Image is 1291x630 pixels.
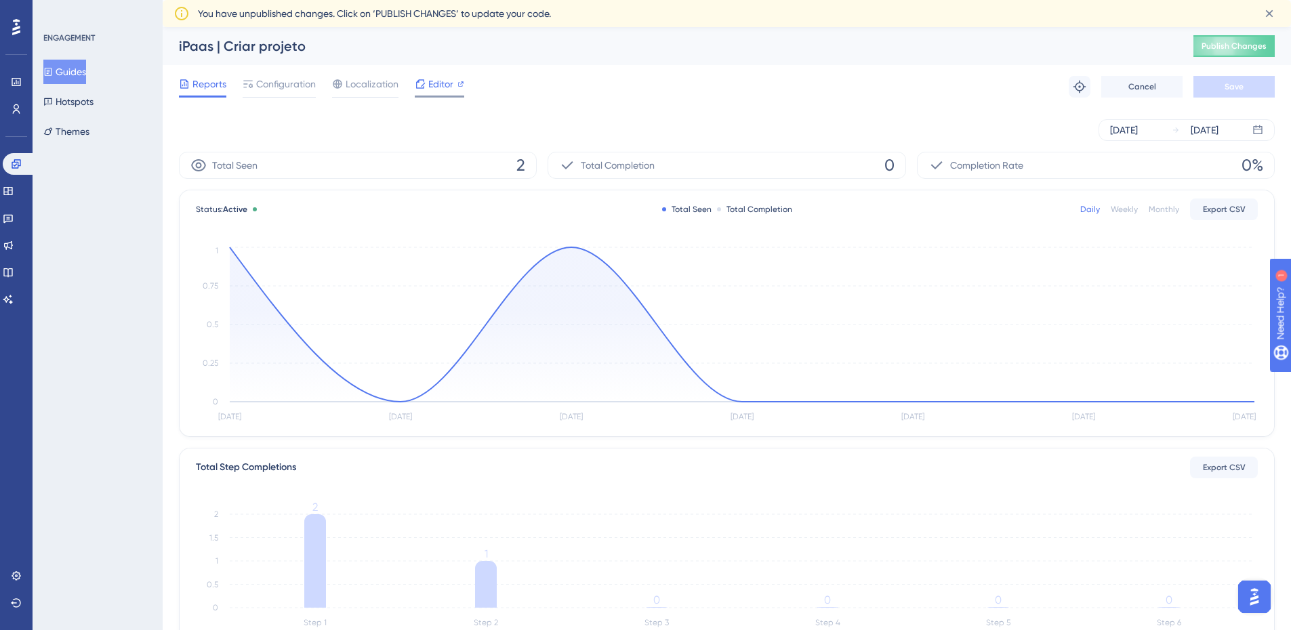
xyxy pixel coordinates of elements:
tspan: 0.75 [203,281,218,291]
button: Guides [43,60,86,84]
tspan: Step 2 [474,618,498,627]
tspan: Step 5 [986,618,1010,627]
tspan: 0 [653,593,660,606]
iframe: UserGuiding AI Assistant Launcher [1234,576,1275,617]
span: Save [1225,81,1244,92]
div: iPaas | Criar projeto [179,37,1160,56]
tspan: Step 1 [304,618,327,627]
tspan: [DATE] [1233,412,1256,421]
tspan: 1.5 [209,533,218,543]
span: Export CSV [1203,204,1246,215]
span: Need Help? [32,3,85,20]
tspan: 1 [216,246,218,255]
span: Total Seen [212,157,258,173]
div: ENGAGEMENT [43,33,95,43]
div: Total Step Completions [196,459,296,476]
tspan: [DATE] [389,412,412,421]
div: [DATE] [1110,122,1138,138]
button: Export CSV [1190,198,1258,220]
tspan: [DATE] [731,412,754,421]
span: Configuration [256,76,316,92]
div: Weekly [1111,204,1138,215]
div: Monthly [1149,204,1179,215]
tspan: 2 [312,501,318,513]
button: Export CSV [1190,457,1258,478]
span: Cancel [1128,81,1156,92]
button: Publish Changes [1193,35,1275,57]
button: Cancel [1101,76,1183,98]
span: Export CSV [1203,462,1246,473]
tspan: [DATE] [560,412,583,421]
span: Active [223,205,247,214]
button: Hotspots [43,89,94,114]
div: [DATE] [1191,122,1218,138]
tspan: 2 [214,509,218,519]
tspan: Step 3 [644,618,669,627]
tspan: 0 [824,593,831,606]
tspan: Step 4 [815,618,840,627]
div: Total Seen [662,204,712,215]
span: Total Completion [581,157,655,173]
span: Reports [192,76,226,92]
button: Save [1193,76,1275,98]
span: Localization [346,76,398,92]
tspan: [DATE] [218,412,241,421]
button: Themes [43,119,89,144]
span: Publish Changes [1202,41,1267,51]
tspan: 0 [995,593,1002,606]
tspan: 0.5 [207,580,218,589]
tspan: 0.25 [203,358,218,368]
tspan: [DATE] [901,412,924,421]
tspan: Step 6 [1157,618,1181,627]
div: 1 [94,7,98,18]
tspan: 0 [213,397,218,406]
tspan: [DATE] [1072,412,1095,421]
div: Total Completion [717,204,792,215]
tspan: 0 [213,603,218,612]
tspan: 1 [485,547,488,560]
span: Status: [196,204,247,215]
tspan: 1 [216,556,218,566]
span: Completion Rate [950,157,1023,173]
div: Daily [1080,204,1100,215]
span: You have unpublished changes. Click on ‘PUBLISH CHANGES’ to update your code. [198,5,551,22]
tspan: 0 [1166,593,1172,606]
span: 0 [884,154,895,176]
span: 2 [516,154,525,176]
span: Editor [428,76,453,92]
tspan: 0.5 [207,320,218,329]
span: 0% [1242,154,1263,176]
